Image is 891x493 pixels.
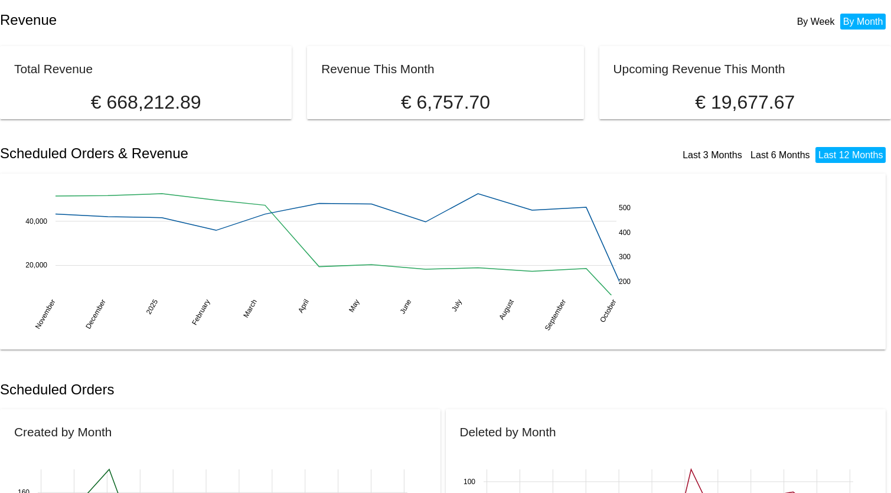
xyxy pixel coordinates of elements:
[750,150,810,160] a: Last 6 Months
[84,298,107,330] text: December
[613,62,785,76] h2: Upcoming Revenue This Month
[296,298,311,314] text: April
[543,298,567,332] text: September
[14,92,278,113] p: € 668,212.89
[818,150,883,160] a: Last 12 Months
[840,14,886,30] li: By Month
[34,298,57,330] text: November
[460,425,556,439] h2: Deleted by Month
[14,425,112,439] h2: Created by Month
[613,92,877,113] p: € 19,677.67
[683,150,742,160] a: Last 3 Months
[145,298,160,315] text: 2025
[25,217,47,225] text: 40,000
[347,298,361,314] text: May
[14,62,93,76] h2: Total Revenue
[241,298,259,319] text: March
[619,277,631,285] text: 200
[619,204,631,212] text: 500
[321,62,435,76] h2: Revenue This Month
[321,92,570,113] p: € 6,757.70
[398,298,413,315] text: June
[25,261,47,269] text: 20,000
[619,253,631,261] text: 300
[190,298,211,327] text: February
[450,298,464,312] text: July
[463,478,475,486] text: 100
[497,298,515,321] text: August
[598,298,618,324] text: October
[619,228,631,236] text: 400
[794,14,838,30] li: By Week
